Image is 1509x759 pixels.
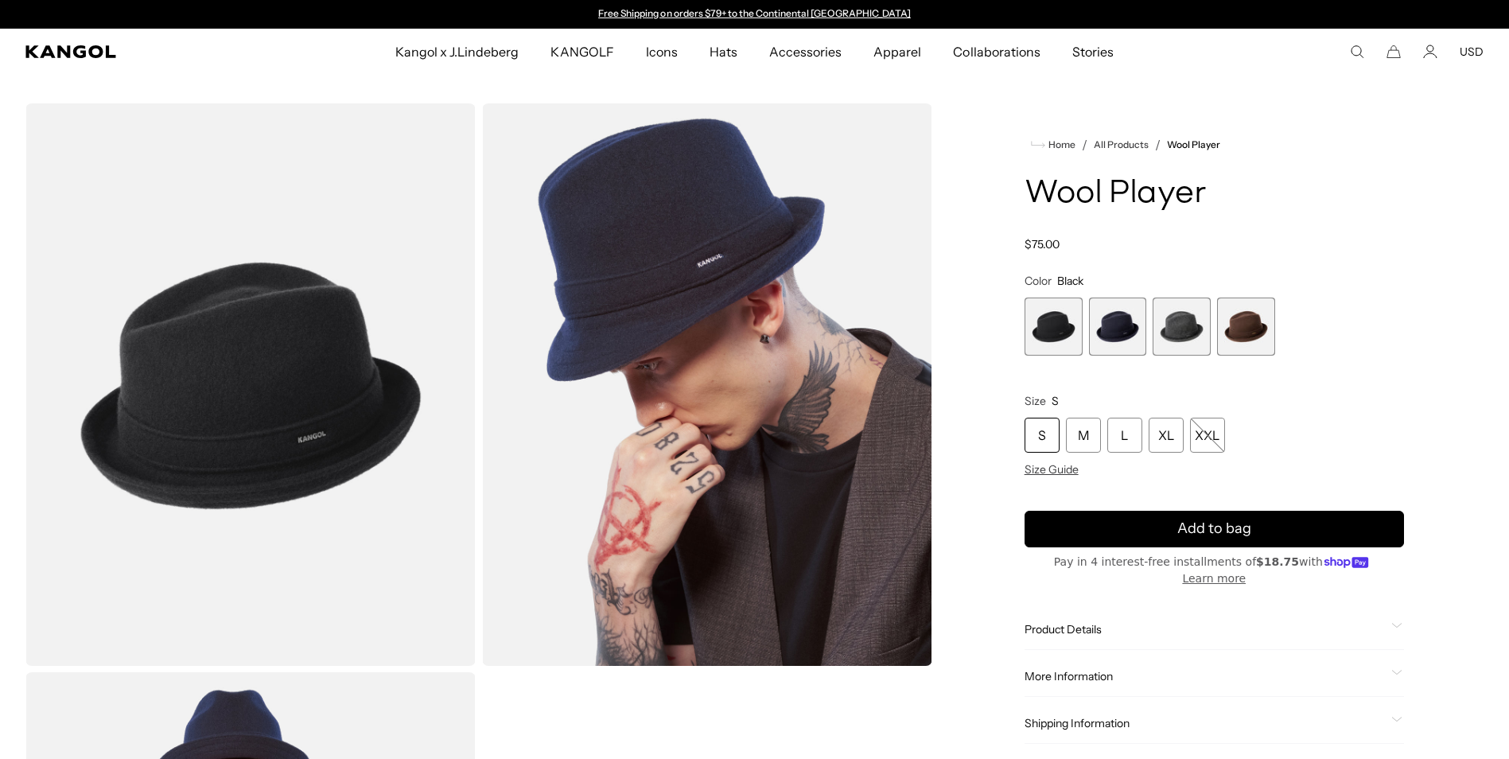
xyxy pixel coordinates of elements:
[1025,298,1083,356] label: Black
[591,8,919,21] div: Announcement
[1423,45,1437,59] a: Account
[1045,139,1075,150] span: Home
[1094,139,1149,150] a: All Products
[1460,45,1484,59] button: USD
[1025,462,1079,477] span: Size Guide
[873,29,921,75] span: Apparel
[1089,298,1147,356] label: Dark Blue
[1217,298,1275,356] label: Tobacco
[1031,138,1075,152] a: Home
[482,103,932,666] img: dark-blue
[598,7,911,19] a: Free Shipping on orders $79+ to the Continental [GEOGRAPHIC_DATA]
[1072,29,1114,75] span: Stories
[1107,418,1142,453] div: L
[1149,418,1184,453] div: XL
[1025,418,1060,453] div: S
[1153,298,1211,356] label: Dark Flannel
[1089,298,1147,356] div: 2 of 4
[646,29,678,75] span: Icons
[1153,298,1211,356] div: 3 of 4
[858,29,937,75] a: Apparel
[25,103,476,666] img: color-black
[694,29,753,75] a: Hats
[591,8,919,21] div: 1 of 2
[1075,135,1087,154] li: /
[1025,511,1404,547] button: Add to bag
[1386,45,1401,59] button: Cart
[1025,135,1404,154] nav: breadcrumbs
[1057,274,1083,288] span: Black
[1025,237,1060,251] span: $75.00
[630,29,694,75] a: Icons
[769,29,842,75] span: Accessories
[1025,622,1385,636] span: Product Details
[1177,518,1251,539] span: Add to bag
[535,29,629,75] a: KANGOLF
[25,45,262,58] a: Kangol
[395,29,519,75] span: Kangol x J.Lindeberg
[1217,298,1275,356] div: 4 of 4
[1056,29,1130,75] a: Stories
[1052,394,1059,408] span: S
[753,29,858,75] a: Accessories
[1025,669,1385,683] span: More Information
[1190,418,1225,453] div: XXL
[1149,135,1161,154] li: /
[1066,418,1101,453] div: M
[1025,177,1404,212] h1: Wool Player
[591,8,919,21] slideshow-component: Announcement bar
[1025,298,1083,356] div: 1 of 4
[937,29,1056,75] a: Collaborations
[1350,45,1364,59] summary: Search here
[379,29,535,75] a: Kangol x J.Lindeberg
[1167,139,1220,150] a: Wool Player
[1025,274,1052,288] span: Color
[1025,394,1046,408] span: Size
[710,29,737,75] span: Hats
[1025,716,1385,730] span: Shipping Information
[953,29,1040,75] span: Collaborations
[550,29,613,75] span: KANGOLF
